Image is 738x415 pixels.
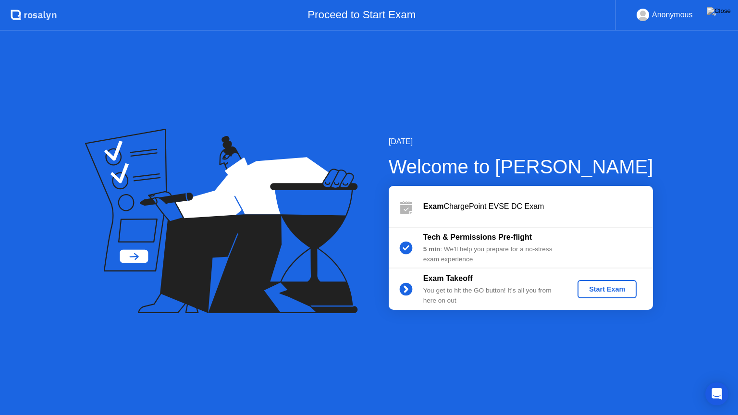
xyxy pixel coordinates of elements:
div: : We’ll help you prepare for a no-stress exam experience [423,244,562,264]
b: Tech & Permissions Pre-flight [423,233,532,241]
div: ChargePoint EVSE DC Exam [423,201,653,212]
div: Anonymous [652,9,693,21]
div: Welcome to [PERSON_NAME] [389,152,653,181]
div: [DATE] [389,136,653,147]
div: Open Intercom Messenger [705,382,728,405]
button: Start Exam [578,280,637,298]
img: Close [707,7,731,15]
b: Exam [423,202,444,210]
b: Exam Takeoff [423,274,473,282]
div: Start Exam [581,285,633,293]
b: 5 min [423,245,441,253]
div: You get to hit the GO button! It’s all you from here on out [423,286,562,305]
